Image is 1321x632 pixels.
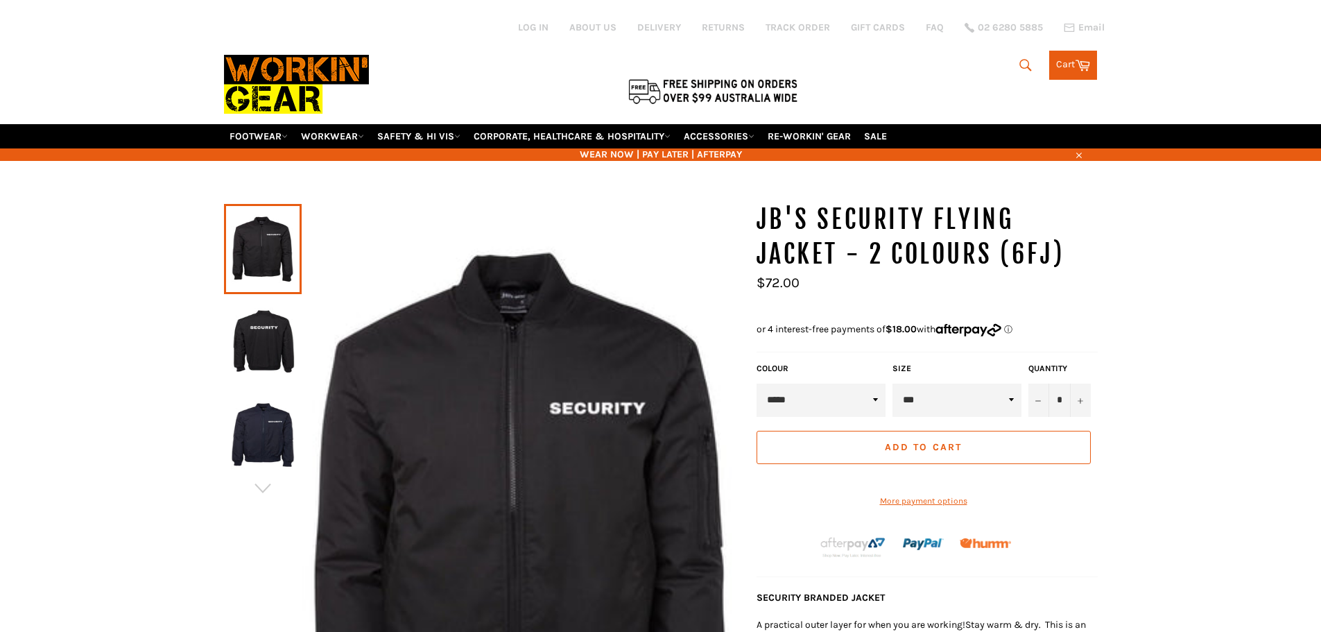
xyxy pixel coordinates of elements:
[819,536,887,559] img: Afterpay-Logo-on-dark-bg_large.png
[626,76,800,105] img: Flat $9.95 shipping Australia wide
[757,495,1091,507] a: More payment options
[757,592,885,604] strong: SECURITY BRANDED JACKET
[372,124,466,148] a: SAFETY & HI VIS
[965,23,1043,33] a: 02 6280 5885
[885,441,962,453] span: Add to Cart
[224,148,1098,161] span: WEAR NOW | PAY LATER | AFTERPAY
[1078,23,1105,33] span: Email
[295,124,370,148] a: WORKWEAR
[1049,51,1097,80] a: Cart
[903,524,944,565] img: paypal.png
[518,22,549,33] a: Log in
[926,21,944,34] a: FAQ
[757,619,965,631] span: A practical outer layer for when you are working!
[892,363,1021,375] label: Size
[702,21,745,34] a: RETURNS
[637,21,681,34] a: DELIVERY
[757,203,1098,271] h1: JB'S Security Flying Jacket - 2 Colours (6FJ)
[224,124,293,148] a: FOOTWEAR
[468,124,676,148] a: CORPORATE, HEALTHCARE & HOSPITALITY
[1070,384,1091,417] button: Increase item quantity by one
[978,23,1043,33] span: 02 6280 5885
[960,538,1011,549] img: Humm_core_logo_RGB-01_300x60px_small_195d8312-4386-4de7-b182-0ef9b6303a37.png
[1028,384,1049,417] button: Reduce item quantity by one
[1028,363,1091,375] label: Quantity
[678,124,760,148] a: ACCESSORIES
[1064,22,1105,33] a: Email
[766,21,830,34] a: TRACK ORDER
[224,45,369,123] img: Workin Gear leaders in Workwear, Safety Boots, PPE, Uniforms. Australia's No.1 in Workwear
[757,275,800,291] span: $72.00
[569,21,616,34] a: ABOUT US
[757,363,886,375] label: COLOUR
[757,431,1091,464] button: Add to Cart
[231,397,295,473] img: JB'S Security Flying Jacket - Workin Gear
[858,124,892,148] a: SALE
[851,21,905,34] a: GIFT CARDS
[231,304,295,380] img: JB'S Security Flying Jacket - Workin Gear
[762,124,856,148] a: RE-WORKIN' GEAR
